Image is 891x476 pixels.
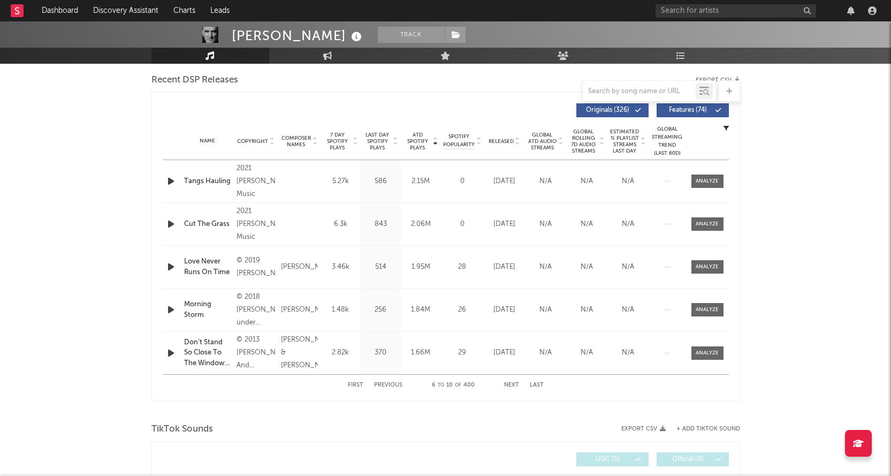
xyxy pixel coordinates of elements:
button: + Add TikTok Sound [666,426,740,432]
span: Estimated % Playlist Streams Last Day [610,129,639,154]
div: 3.46k [323,262,358,273]
div: [DATE] [486,176,522,187]
a: Morning Storm [184,299,231,320]
div: N/A [528,262,563,273]
span: to [438,383,444,388]
div: [PERSON_NAME] [232,27,364,44]
div: 28 [444,262,481,273]
span: Spotify Popularity [443,133,475,149]
div: N/A [610,262,646,273]
div: 514 [363,262,398,273]
button: Export CSV [621,426,666,432]
input: Search by song name or URL [583,87,696,96]
span: TikTok Sounds [151,423,213,436]
div: N/A [569,176,605,187]
div: N/A [528,305,563,315]
button: Official(0) [657,452,729,466]
div: 370 [363,347,398,358]
span: Official ( 0 ) [664,456,713,463]
div: © 2019 [PERSON_NAME] [237,254,276,280]
div: 0 [444,176,481,187]
div: 2021 [PERSON_NAME] Music [237,162,276,201]
div: 2.06M [403,219,438,230]
div: 0 [444,219,481,230]
div: 1.66M [403,347,438,358]
a: Love Never Runs On Time [184,256,231,277]
div: N/A [569,262,605,273]
a: Tangs Hauling [184,176,231,187]
div: 2021 [PERSON_NAME] Music [237,205,276,244]
div: [PERSON_NAME] [281,261,318,274]
div: N/A [569,305,605,315]
div: 2.15M [403,176,438,187]
div: 256 [363,305,398,315]
span: Global Rolling 7D Audio Streams [569,129,598,154]
span: of [455,383,461,388]
button: Export CSV [696,77,740,84]
span: Recent DSP Releases [151,74,238,87]
div: © 2018 [PERSON_NAME], under exclusive license to Universal Music Australia Pty Ltd [237,291,276,329]
button: Next [504,382,519,388]
span: ATD Spotify Plays [403,132,432,151]
div: [DATE] [486,347,522,358]
span: Last Day Spotify Plays [363,132,392,151]
div: N/A [528,219,563,230]
div: 6 10 400 [424,379,483,392]
div: N/A [569,219,605,230]
div: [DATE] [486,305,522,315]
button: + Add TikTok Sound [676,426,740,432]
span: Composer Names [281,135,311,148]
span: 7 Day Spotify Plays [323,132,352,151]
div: 2.82k [323,347,358,358]
div: 5.27k [323,176,358,187]
span: Copyright [237,138,268,145]
button: Last [530,382,544,388]
button: First [348,382,363,388]
div: Name [184,137,231,145]
div: 29 [444,347,481,358]
button: Features(74) [657,103,729,117]
span: Originals ( 326 ) [583,107,633,114]
div: Global Streaming Trend (Last 60D) [651,125,683,157]
div: [PERSON_NAME] [281,304,318,316]
div: 843 [363,219,398,230]
button: UGC(5) [576,452,649,466]
div: N/A [610,219,646,230]
span: Global ATD Audio Streams [528,132,557,151]
div: 1.48k [323,305,358,315]
a: Cut The Grass [184,219,231,230]
div: N/A [528,347,563,358]
div: N/A [610,176,646,187]
div: 586 [363,176,398,187]
input: Search for artists [656,4,816,18]
div: [DATE] [486,219,522,230]
button: Originals(326) [576,103,649,117]
div: [PERSON_NAME] & [PERSON_NAME] [281,334,318,372]
div: [DATE] [486,262,522,273]
span: Released [489,138,514,145]
div: N/A [569,347,605,358]
div: 1.84M [403,305,438,315]
span: Features ( 74 ) [664,107,713,114]
div: N/A [610,347,646,358]
div: N/A [610,305,646,315]
div: 1.95M [403,262,438,273]
button: Previous [374,382,402,388]
span: UGC ( 5 ) [583,456,633,463]
a: Don’t Stand So Close To The Window - Live [184,337,231,369]
div: N/A [528,176,563,187]
div: 26 [444,305,481,315]
button: Track [378,27,445,43]
div: © 2013 [PERSON_NAME] And [PERSON_NAME] Records [237,334,276,372]
div: 6.3k [323,219,358,230]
